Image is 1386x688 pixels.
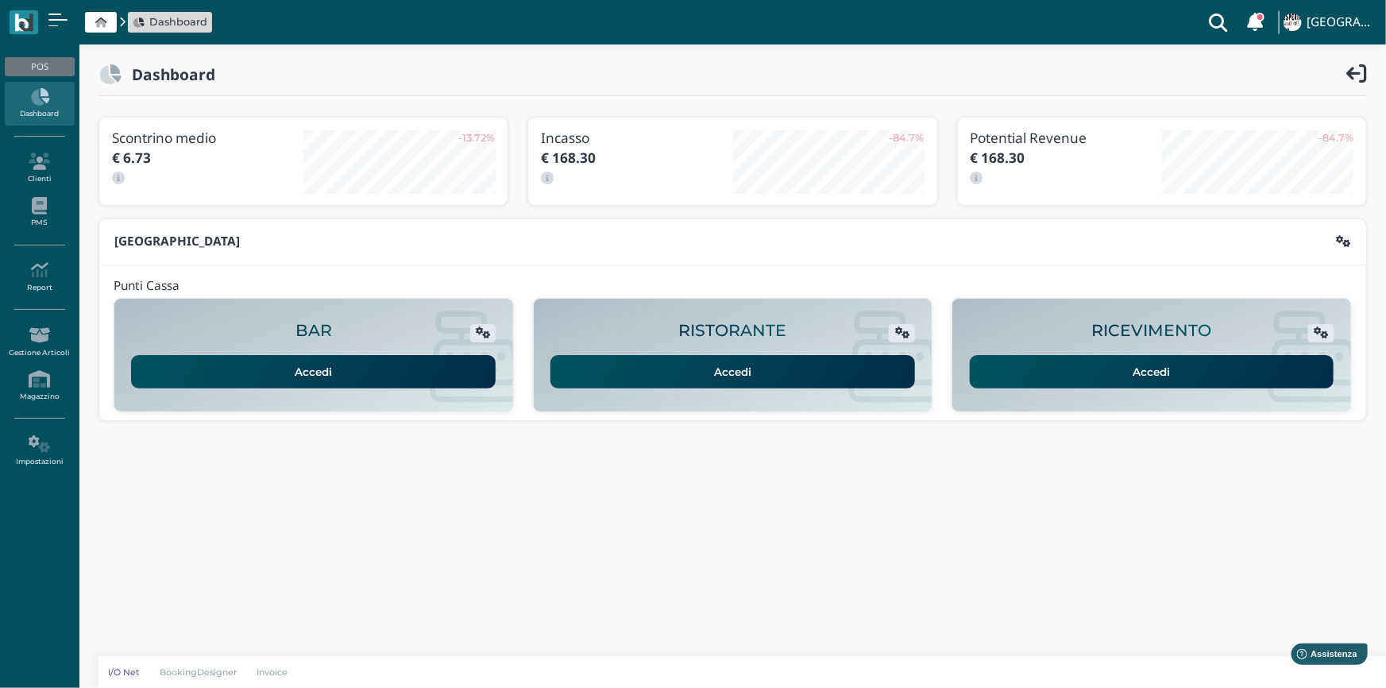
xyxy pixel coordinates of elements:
[122,66,215,83] h2: Dashboard
[970,355,1334,388] a: Accedi
[5,364,74,408] a: Magazzino
[14,14,33,32] img: logo
[112,130,303,145] h3: Scontrino medio
[1273,639,1372,674] iframe: Help widget launcher
[131,355,496,388] a: Accedi
[541,130,732,145] h3: Incasso
[114,233,240,249] b: [GEOGRAPHIC_DATA]
[1284,14,1301,31] img: ...
[5,57,74,76] div: POS
[47,13,105,25] span: Assistenza
[971,130,1162,145] h3: Potential Revenue
[5,255,74,299] a: Report
[1092,322,1212,340] h2: RICEVIMENTO
[971,149,1025,167] b: € 168.30
[149,14,207,29] span: Dashboard
[5,320,74,364] a: Gestione Articoli
[1281,3,1376,41] a: ... [GEOGRAPHIC_DATA]
[5,146,74,190] a: Clienti
[295,322,332,340] h2: BAR
[5,191,74,234] a: PMS
[112,149,151,167] b: € 6.73
[5,82,74,126] a: Dashboard
[5,429,74,473] a: Impostazioni
[133,14,207,29] a: Dashboard
[550,355,915,388] a: Accedi
[114,280,180,293] h4: Punti Cassa
[1307,16,1376,29] h4: [GEOGRAPHIC_DATA]
[541,149,596,167] b: € 168.30
[678,322,786,340] h2: RISTORANTE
